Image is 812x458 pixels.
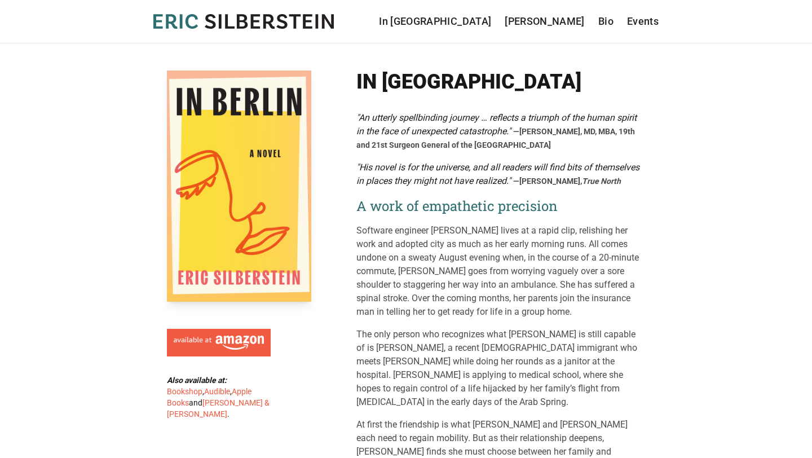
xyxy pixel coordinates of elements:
[204,387,230,396] a: Audible
[167,324,271,357] a: Available at Amazon
[356,112,637,136] em: "An utterly spellbinding journey … reflects a triumph of the human spirit in the face of unexpect...
[356,162,639,186] em: "His novel is for the universe, and all readers will find bits of themselves in places they might...
[356,71,645,93] h1: In [GEOGRAPHIC_DATA]
[174,336,264,350] img: Available at Amazon
[513,177,621,186] span: —[PERSON_NAME],
[167,398,270,419] a: [PERSON_NAME] & [PERSON_NAME]
[356,197,645,215] h2: A work of empathetic precision
[167,375,275,420] div: , , and .
[627,14,659,29] a: Events
[167,71,311,302] img: Cover of In Berlin
[356,328,645,409] p: The only person who recognizes what [PERSON_NAME] is still capable of is [PERSON_NAME], a recent ...
[582,177,621,186] em: True North
[167,376,227,385] b: Also available at:
[505,14,585,29] a: [PERSON_NAME]
[167,387,202,396] a: Bookshop
[356,224,645,319] p: Software engineer [PERSON_NAME] lives at a rapid clip, relishing her work and adopted city as muc...
[379,14,491,29] a: In [GEOGRAPHIC_DATA]
[598,14,614,29] a: Bio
